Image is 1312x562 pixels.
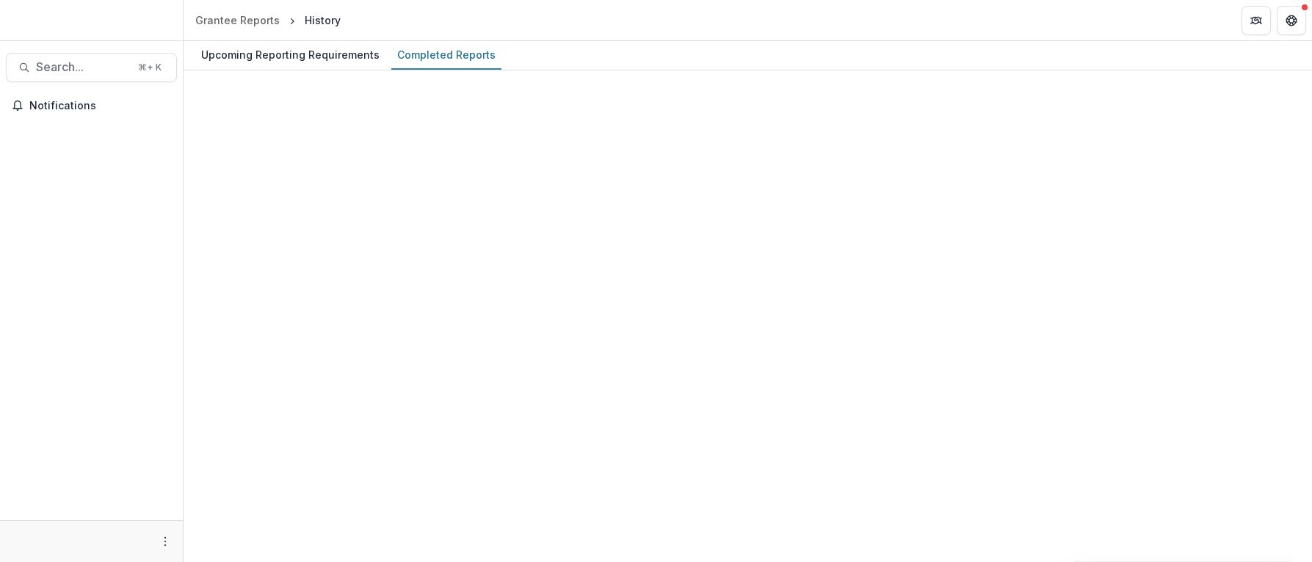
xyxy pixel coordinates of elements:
[6,94,177,117] button: Notifications
[195,44,385,65] div: Upcoming Reporting Requirements
[29,100,171,112] span: Notifications
[189,10,286,31] a: Grantee Reports
[135,59,164,76] div: ⌘ + K
[1277,6,1306,35] button: Get Help
[6,53,177,82] button: Search...
[195,41,385,70] a: Upcoming Reporting Requirements
[305,12,341,28] div: History
[1242,6,1271,35] button: Partners
[391,41,501,70] a: Completed Reports
[156,533,174,550] button: More
[36,60,129,74] span: Search...
[391,44,501,65] div: Completed Reports
[189,10,347,31] nav: breadcrumb
[195,12,280,28] div: Grantee Reports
